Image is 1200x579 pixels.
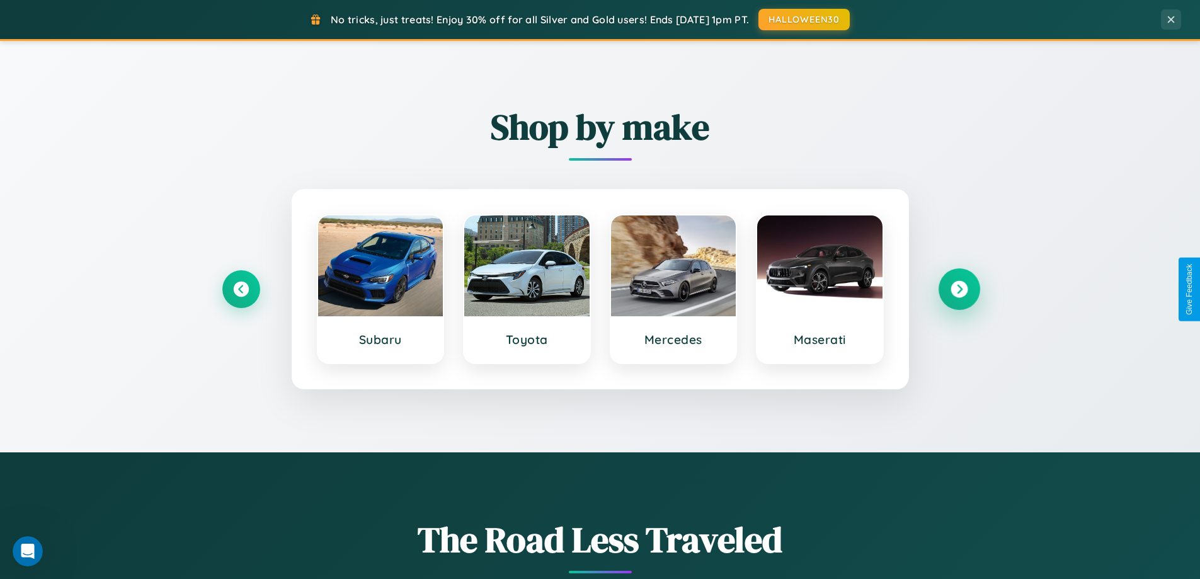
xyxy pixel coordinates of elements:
[222,515,978,564] h1: The Road Less Traveled
[331,332,431,347] h3: Subaru
[770,332,870,347] h3: Maserati
[222,103,978,151] h2: Shop by make
[758,9,850,30] button: HALLOWEEN30
[331,13,749,26] span: No tricks, just treats! Enjoy 30% off for all Silver and Gold users! Ends [DATE] 1pm PT.
[477,332,577,347] h3: Toyota
[624,332,724,347] h3: Mercedes
[13,536,43,566] iframe: Intercom live chat
[1185,264,1194,315] div: Give Feedback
